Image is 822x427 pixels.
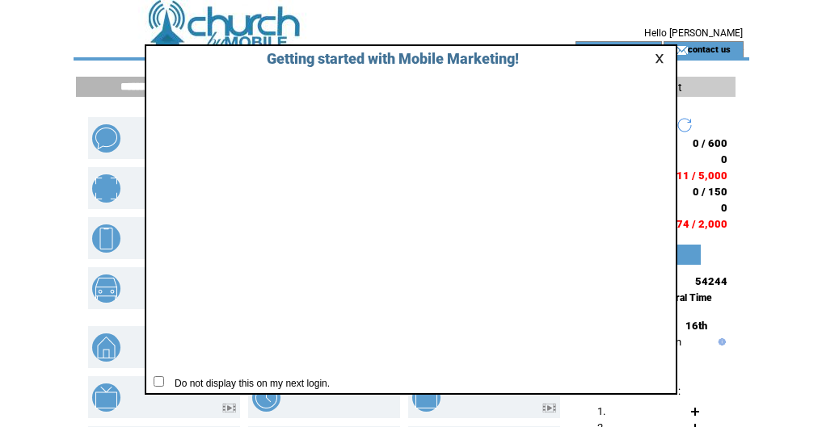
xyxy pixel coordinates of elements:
[92,224,120,253] img: mobile-websites.png
[92,333,120,362] img: property-listing.png
[721,153,727,165] span: 0
[167,378,330,389] span: Do not display this on my next login.
[600,44,612,57] img: account_icon.gif
[644,27,743,39] span: Hello [PERSON_NAME]
[92,124,120,153] img: text-blast.png
[676,44,688,57] img: contact_us_icon.gif
[252,383,280,412] img: scheduled-tasks.png
[597,405,605,417] span: 1.
[92,274,120,303] img: vehicle-listing.png
[412,383,441,412] img: text-to-win.png
[695,275,727,287] span: 54244
[222,404,236,412] img: video.png
[693,186,727,198] span: 0 / 150
[715,338,726,345] img: help.gif
[92,383,120,412] img: text-to-screen.png
[660,170,727,182] span: 2,211 / 5,000
[251,50,519,67] span: Getting started with Mobile Marketing!
[655,292,712,304] span: Central Time
[685,320,707,332] span: 16th
[92,174,120,203] img: mobile-coupons.png
[670,218,727,230] span: 374 / 2,000
[693,137,727,149] span: 0 / 600
[542,404,556,412] img: video.png
[688,44,731,54] a: contact us
[721,202,727,214] span: 0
